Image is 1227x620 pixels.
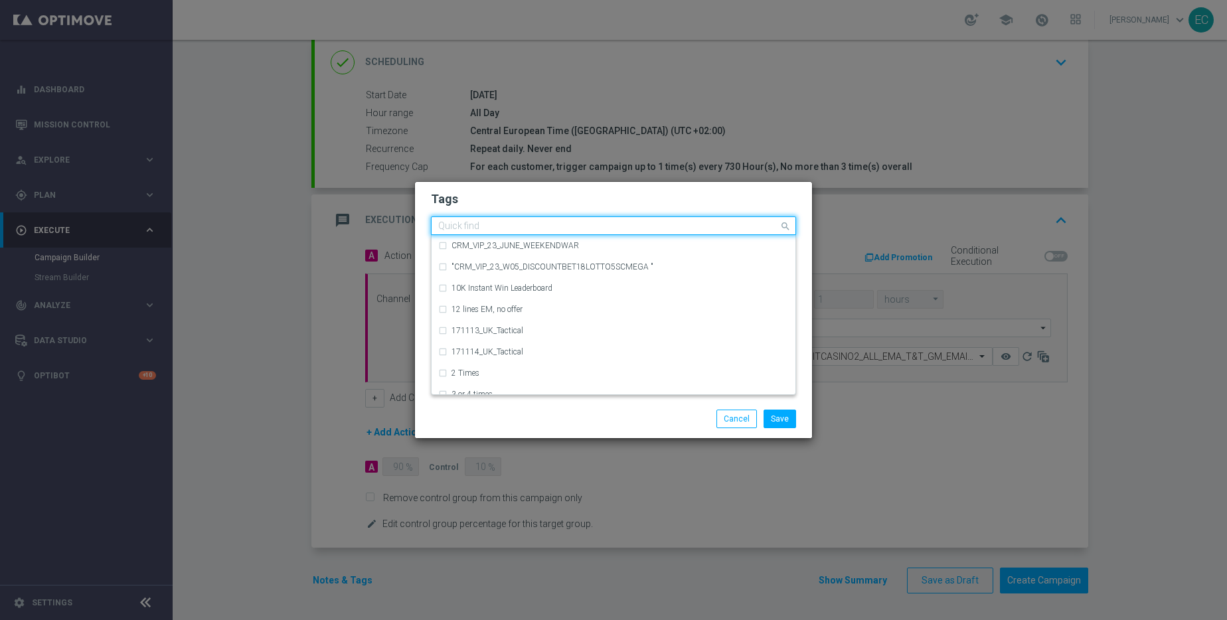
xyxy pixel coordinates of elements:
button: Cancel [716,410,757,428]
button: Save [764,410,796,428]
ng-dropdown-panel: Options list [431,235,796,395]
div: 2 Times [438,362,789,384]
label: 171114_UK_Tactical [451,348,523,356]
label: 3 or 4 times [451,390,493,398]
label: 2 Times [451,369,479,377]
label: CRM_VIP_23_JUNE_WEEKENDWAR [451,242,579,250]
h2: Tags [431,191,796,207]
div: CRM_VIP_23_JUNE_WEEKENDWAR [438,235,789,256]
div: "CRM_VIP_23_W05_DISCOUNTBET18LOTTO5SCMEGA " [438,256,789,277]
label: 10K Instant Win Leaderboard [451,284,552,292]
div: 10K Instant Win Leaderboard [438,277,789,299]
div: 171113_UK_Tactical [438,320,789,341]
div: 12 lines EM, no offer [438,299,789,320]
label: "CRM_VIP_23_W05_DISCOUNTBET18LOTTO5SCMEGA " [451,263,653,271]
label: 12 lines EM, no offer [451,305,523,313]
label: 171113_UK_Tactical [451,327,523,335]
div: 3 or 4 times [438,384,789,405]
div: 171114_UK_Tactical [438,341,789,362]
